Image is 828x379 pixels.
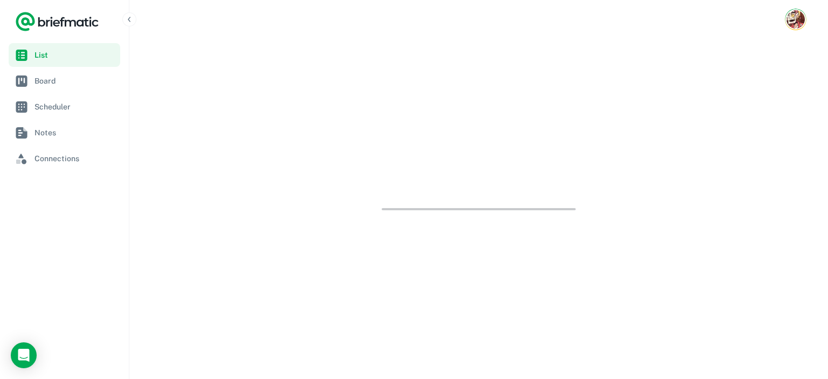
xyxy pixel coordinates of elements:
[11,342,37,368] div: Open Intercom Messenger
[34,101,116,113] span: Scheduler
[9,69,120,93] a: Board
[9,43,120,67] a: List
[15,11,99,32] a: Logo
[9,147,120,170] a: Connections
[786,10,805,29] img: Anna
[9,121,120,144] a: Notes
[9,95,120,119] a: Scheduler
[34,49,116,61] span: List
[34,75,116,87] span: Board
[785,9,806,30] button: Account button
[34,153,116,164] span: Connections
[34,127,116,139] span: Notes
